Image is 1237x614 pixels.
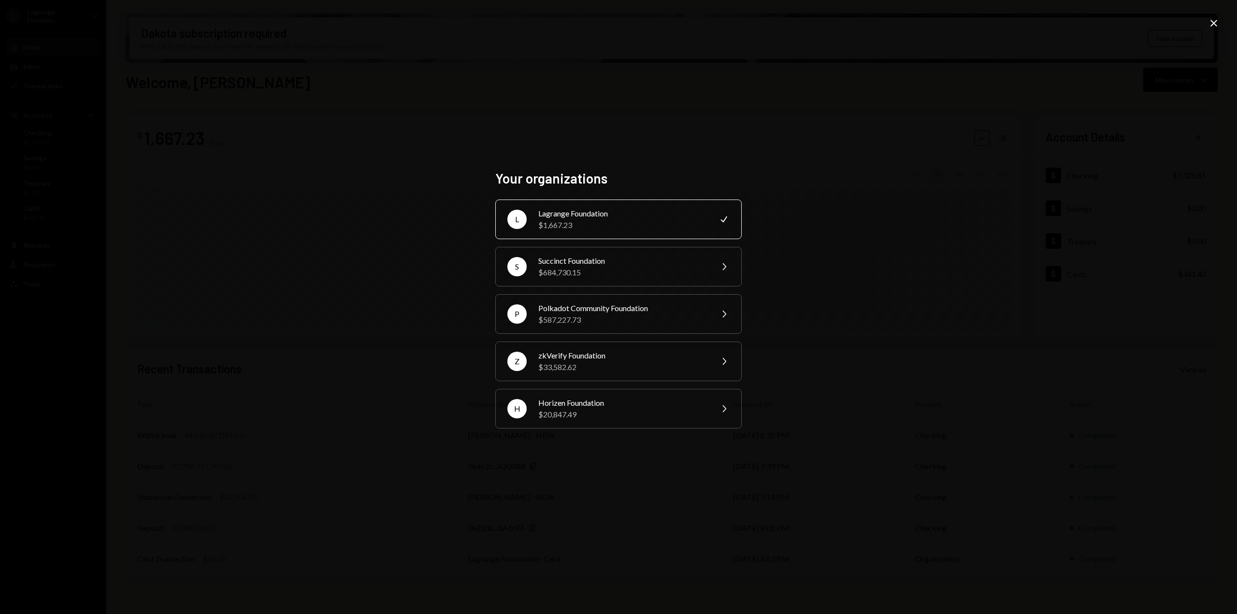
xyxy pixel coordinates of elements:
div: $587,227.73 [538,314,706,326]
div: Z [507,352,527,371]
div: Horizen Foundation [538,397,706,409]
button: SSuccinct Foundation$684,730.15 [495,247,742,286]
button: HHorizen Foundation$20,847.49 [495,389,742,428]
button: PPolkadot Community Foundation$587,227.73 [495,294,742,334]
div: $684,730.15 [538,267,706,278]
div: $20,847.49 [538,409,706,420]
div: Succinct Foundation [538,255,706,267]
h2: Your organizations [495,169,742,188]
div: Lagrange Foundation [538,208,706,219]
button: LLagrange Foundation$1,667.23 [495,200,742,239]
div: $33,582.62 [538,361,706,373]
button: ZzkVerify Foundation$33,582.62 [495,342,742,381]
div: S [507,257,527,276]
div: Polkadot Community Foundation [538,302,706,314]
div: $1,667.23 [538,219,706,231]
div: H [507,399,527,418]
div: P [507,304,527,324]
div: L [507,210,527,229]
div: zkVerify Foundation [538,350,706,361]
